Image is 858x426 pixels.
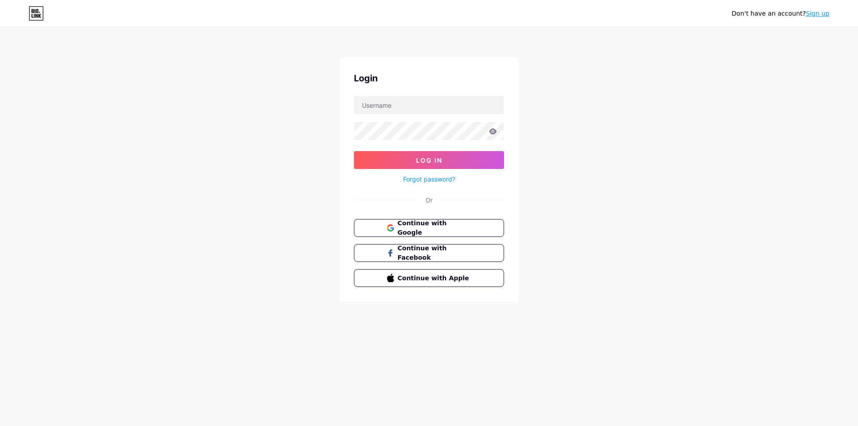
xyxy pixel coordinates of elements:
[354,244,504,262] button: Continue with Facebook
[732,9,829,18] div: Don't have an account?
[398,274,471,283] span: Continue with Apple
[354,72,504,85] div: Login
[806,10,829,17] a: Sign up
[398,244,471,262] span: Continue with Facebook
[425,195,433,205] div: Or
[398,219,471,237] span: Continue with Google
[354,219,504,237] button: Continue with Google
[354,96,504,114] input: Username
[354,151,504,169] button: Log In
[354,269,504,287] button: Continue with Apple
[403,174,455,184] a: Forgot password?
[416,156,442,164] span: Log In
